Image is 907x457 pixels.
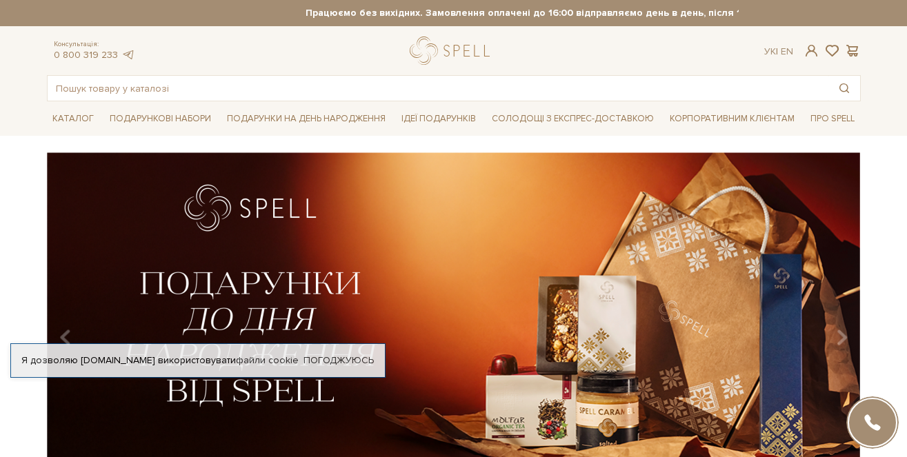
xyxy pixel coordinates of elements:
a: Погоджуюсь [303,354,374,367]
a: Корпоративним клієнтам [664,107,800,130]
a: Солодощі з експрес-доставкою [486,107,659,130]
a: 0 800 319 233 [54,49,118,61]
button: Пошук товару у каталозі [828,76,860,101]
span: | [776,45,778,57]
div: Я дозволяю [DOMAIN_NAME] використовувати [11,354,385,367]
span: Консультація: [54,40,135,49]
a: файли cookie [236,354,299,366]
div: Ук [764,45,793,58]
a: telegram [121,49,135,61]
span: Подарункові набори [104,108,217,130]
span: Ідеї подарунків [396,108,481,130]
a: En [781,45,793,57]
span: Каталог [47,108,99,130]
input: Пошук товару у каталозі [48,76,828,101]
span: Подарунки на День народження [221,108,391,130]
span: Про Spell [805,108,860,130]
